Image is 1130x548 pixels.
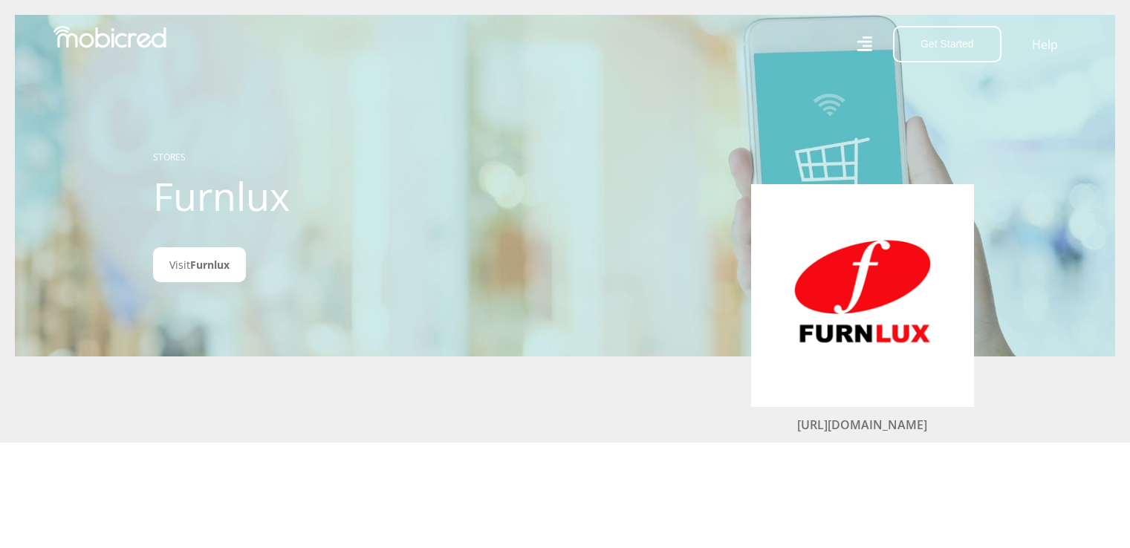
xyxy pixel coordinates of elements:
a: VisitFurnlux [153,247,246,282]
span: Furnlux [190,258,230,272]
a: Help [1031,35,1059,54]
h1: Furnlux [153,173,484,219]
button: Get Started [893,26,1001,62]
img: Furnlux [773,206,952,385]
a: STORES [153,151,186,163]
img: Mobicred [53,26,166,48]
a: [URL][DOMAIN_NAME] [797,417,927,433]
